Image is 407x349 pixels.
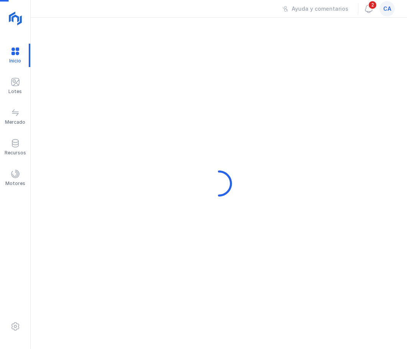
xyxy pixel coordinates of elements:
[5,180,25,187] div: Motores
[6,9,25,28] img: logoRight.svg
[5,150,26,156] div: Recursos
[383,5,391,13] span: ca
[8,88,22,95] div: Lotes
[277,2,353,15] button: Ayuda y comentarios
[368,0,377,10] span: 2
[292,5,348,13] div: Ayuda y comentarios
[5,119,25,125] div: Mercado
